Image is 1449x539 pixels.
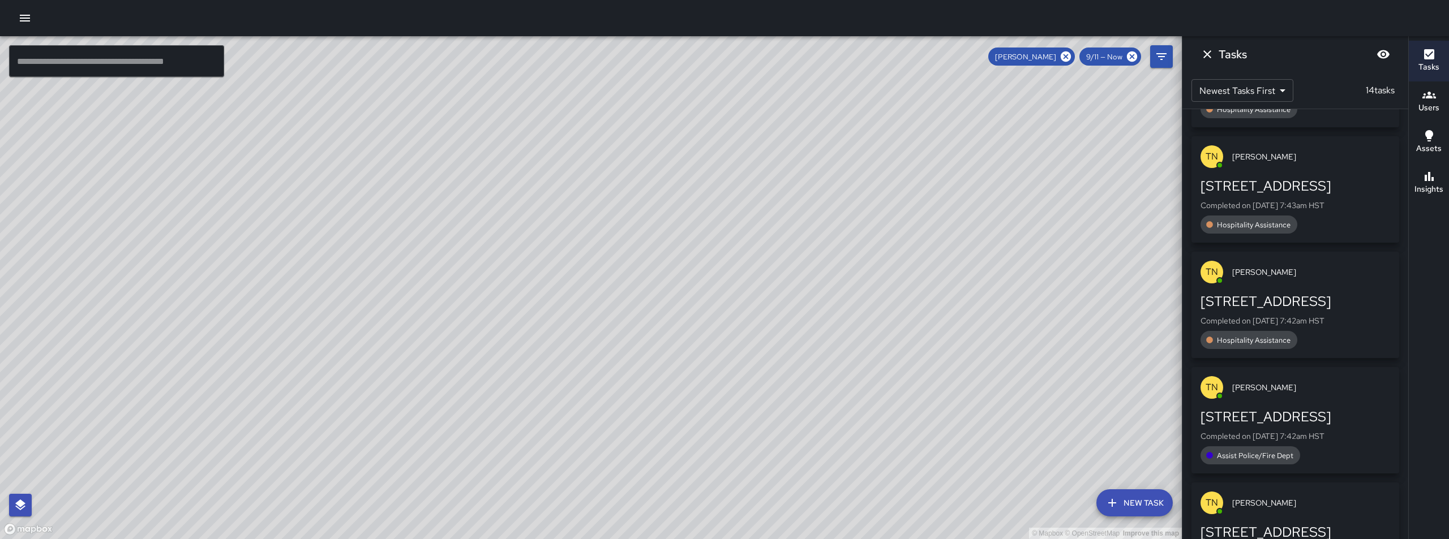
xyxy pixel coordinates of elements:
p: Completed on [DATE] 7:42am HST [1201,315,1390,326]
button: TN[PERSON_NAME][STREET_ADDRESS]Completed on [DATE] 7:43am HSTHospitality Assistance [1191,136,1399,243]
h6: Tasks [1219,45,1247,63]
h6: Insights [1414,183,1443,196]
span: [PERSON_NAME] [1232,151,1390,162]
button: Users [1409,81,1449,122]
button: Dismiss [1196,43,1219,66]
div: 9/11 — Now [1079,48,1141,66]
button: TN[PERSON_NAME][STREET_ADDRESS]Completed on [DATE] 7:42am HSTHospitality Assistance [1191,252,1399,358]
div: [STREET_ADDRESS] [1201,177,1390,195]
div: [STREET_ADDRESS] [1201,408,1390,426]
button: Assets [1409,122,1449,163]
span: [PERSON_NAME] [1232,382,1390,393]
p: TN [1206,265,1218,279]
button: New Task [1096,489,1173,516]
span: Hospitality Assistance [1210,105,1297,114]
span: [PERSON_NAME] [1232,497,1390,508]
p: TN [1206,381,1218,394]
button: Filters [1150,45,1173,68]
div: Newest Tasks First [1191,79,1293,102]
span: Hospitality Assistance [1210,335,1297,345]
span: Hospitality Assistance [1210,220,1297,230]
span: [PERSON_NAME] [988,52,1063,62]
span: [PERSON_NAME] [1232,266,1390,278]
button: Blur [1372,43,1395,66]
span: Assist Police/Fire Dept [1210,451,1300,460]
h6: Tasks [1418,61,1439,74]
p: TN [1206,150,1218,163]
button: Insights [1409,163,1449,204]
div: [PERSON_NAME] [988,48,1075,66]
span: 9/11 — Now [1079,52,1129,62]
h6: Users [1418,102,1439,114]
p: 14 tasks [1361,84,1399,97]
p: Completed on [DATE] 7:43am HST [1201,200,1390,211]
button: TN[PERSON_NAME][STREET_ADDRESS]Completed on [DATE] 7:42am HSTAssist Police/Fire Dept [1191,367,1399,473]
button: Tasks [1409,41,1449,81]
div: [STREET_ADDRESS] [1201,292,1390,311]
p: Completed on [DATE] 7:42am HST [1201,430,1390,442]
p: TN [1206,496,1218,510]
h6: Assets [1416,143,1442,155]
